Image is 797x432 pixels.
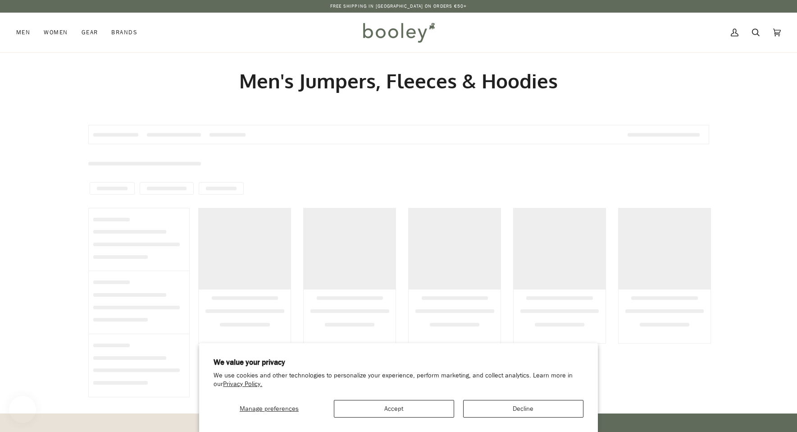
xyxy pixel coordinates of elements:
[214,358,583,368] h2: We value your privacy
[463,400,583,418] button: Decline
[37,13,74,52] a: Women
[16,28,30,37] span: Men
[214,400,324,418] button: Manage preferences
[334,400,454,418] button: Accept
[240,404,299,413] span: Manage preferences
[105,13,144,52] a: Brands
[82,28,98,37] span: Gear
[44,28,68,37] span: Women
[359,19,438,46] img: Booley
[9,396,36,423] iframe: Button to open loyalty program pop-up
[75,13,105,52] a: Gear
[330,3,467,10] p: Free Shipping in [GEOGRAPHIC_DATA] on Orders €50+
[16,13,37,52] a: Men
[88,69,709,93] h1: Men's Jumpers, Fleeces & Hoodies
[223,380,262,388] a: Privacy Policy.
[111,28,137,37] span: Brands
[214,372,583,389] p: We use cookies and other technologies to personalize your experience, perform marketing, and coll...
